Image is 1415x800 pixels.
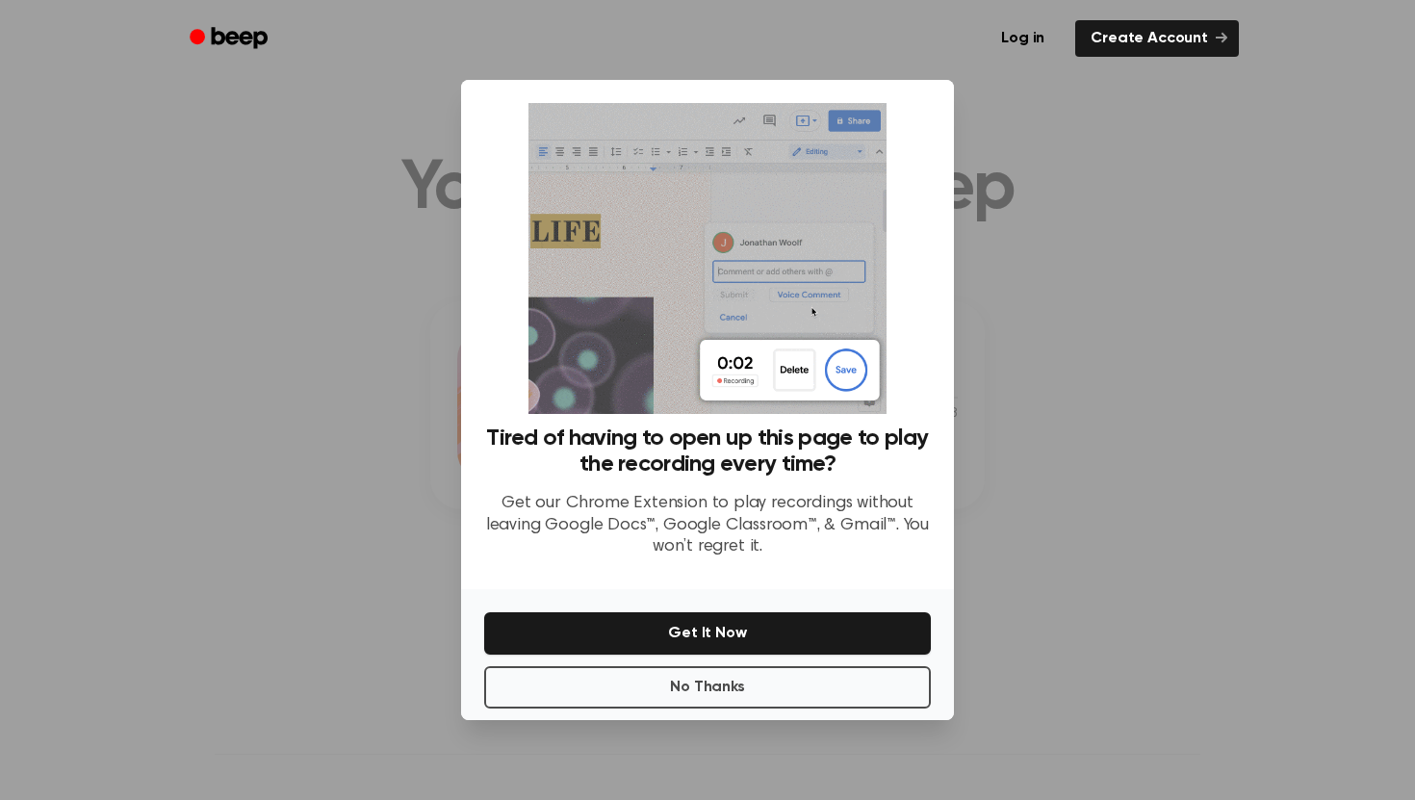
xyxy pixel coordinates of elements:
button: No Thanks [484,666,931,709]
img: Beep extension in action [528,103,886,414]
button: Get It Now [484,612,931,655]
a: Create Account [1075,20,1239,57]
a: Beep [176,20,285,58]
h3: Tired of having to open up this page to play the recording every time? [484,426,931,477]
p: Get our Chrome Extension to play recordings without leaving Google Docs™, Google Classroom™, & Gm... [484,493,931,558]
a: Log in [982,16,1064,61]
